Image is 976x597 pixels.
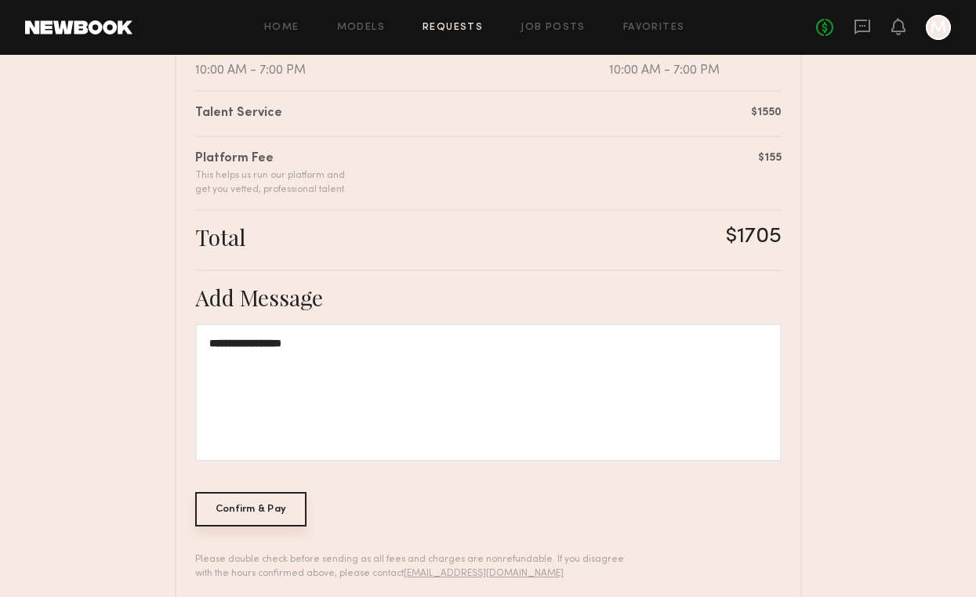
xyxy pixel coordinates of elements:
div: [DATE] 10:00 AM - 7:00 PM [609,35,782,78]
a: Favorites [623,23,685,33]
a: Job Posts [521,23,586,33]
a: [EMAIL_ADDRESS][DOMAIN_NAME] [404,569,564,578]
div: $1550 [751,104,782,121]
div: Confirm & Pay [195,492,307,526]
div: [DATE] 10:00 AM - 7:00 PM [195,35,609,78]
div: Add Message [195,284,782,311]
div: This helps us run our platform and get you vetted, professional talent. [195,168,346,197]
a: Home [264,23,299,33]
a: Models [337,23,385,33]
a: Requests [423,23,483,33]
div: Talent Service [195,104,282,123]
div: $155 [758,150,782,166]
div: Total [195,223,245,251]
div: Platform Fee [195,150,346,168]
div: $1705 [726,223,782,251]
div: Please double check before sending as all fees and charges are nonrefundable. If you disagree wit... [195,552,635,581]
a: M [926,15,951,40]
